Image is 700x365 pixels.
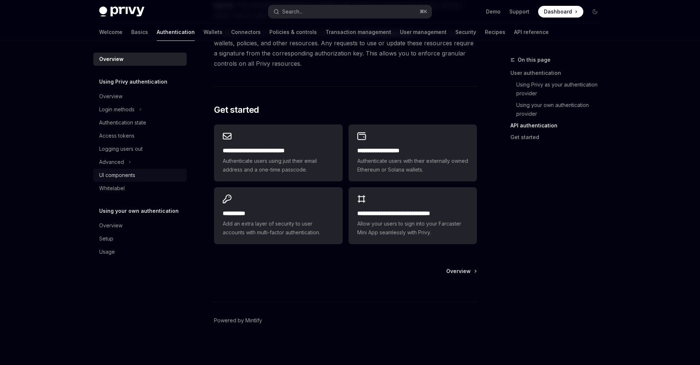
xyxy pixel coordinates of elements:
a: Transaction management [326,23,391,41]
a: Authentication [157,23,195,41]
a: Using Privy as your authentication provider [510,79,607,99]
span: Authenticate users using just their email address and a one-time passcode. [223,157,334,174]
a: User authentication [510,67,607,79]
span: Add an extra layer of security to user accounts with multi-factor authentication. [223,219,334,237]
a: Policies & controls [269,23,317,41]
span: Allow your users to sign into your Farcaster Mini App seamlessly with Privy. [357,219,468,237]
a: Wallets [203,23,222,41]
div: Authentication state [99,118,146,127]
img: dark logo [99,7,144,17]
button: Toggle dark mode [589,6,601,18]
span: Dashboard [544,8,572,15]
a: Demo [486,8,501,15]
a: Setup [93,232,187,245]
span: Get started [214,104,259,116]
a: Overview [446,268,476,275]
a: Logging users out [93,142,187,155]
a: Support [509,8,529,15]
div: Setup [99,234,113,243]
div: Overview [99,55,124,64]
button: Open search [268,5,432,18]
a: UI components [93,169,187,182]
a: **** **** **** ****Authenticate users with their externally owned Ethereum or Solana wallets. [349,124,477,181]
a: User management [400,23,447,41]
div: UI components [99,171,135,180]
span: In addition to the API secret, you can also configure that control specific wallets, policies, an... [214,28,477,69]
button: Toggle Login methods section [93,103,187,116]
a: Authentication state [93,116,187,129]
a: API authentication [510,120,607,131]
span: On this page [518,55,551,64]
a: API reference [514,23,549,41]
span: Overview [446,268,471,275]
a: Overview [93,90,187,103]
a: Overview [93,53,187,66]
div: Access tokens [99,131,135,140]
a: Powered by Mintlify [214,317,262,324]
a: Overview [93,219,187,232]
span: Authenticate users with their externally owned Ethereum or Solana wallets. [357,157,468,174]
a: Security [455,23,476,41]
a: Dashboard [538,6,583,18]
div: Usage [99,247,115,256]
span: ⌘ K [420,9,427,15]
a: Connectors [231,23,261,41]
a: Whitelabel [93,182,187,195]
div: Login methods [99,105,135,114]
h5: Using Privy authentication [99,77,167,86]
a: Usage [93,245,187,258]
div: Search... [282,7,303,16]
a: **** *****Add an extra layer of security to user accounts with multi-factor authentication. [214,187,342,244]
div: Overview [99,221,122,230]
a: Basics [131,23,148,41]
div: Advanced [99,158,124,166]
h5: Using your own authentication [99,207,179,215]
a: Using your own authentication provider [510,99,607,120]
button: Toggle Advanced section [93,155,187,169]
div: Whitelabel [99,184,125,193]
a: Get started [510,131,607,143]
a: Recipes [485,23,505,41]
div: Logging users out [99,145,143,153]
a: Access tokens [93,129,187,142]
div: Overview [99,92,122,101]
a: Welcome [99,23,122,41]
